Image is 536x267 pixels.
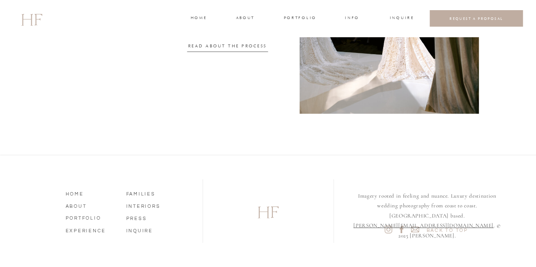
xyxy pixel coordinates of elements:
a: HF [21,6,42,31]
a: ABOUT [66,201,114,209]
a: home [191,15,206,22]
a: EXPERIENCE [66,226,114,234]
a: about [236,15,254,22]
a: [PERSON_NAME][EMAIL_ADDRESS][DOMAIN_NAME] [353,222,494,229]
a: INTERIORS [126,201,175,209]
p: Imagery rooted in feeling and nuance. Luxury destination wedding photography from coast to coast.... [351,191,504,222]
a: INQUIRE [390,15,413,22]
a: REQUEST A PROPOSAL [436,16,517,21]
a: READ ABOUT THE PROCESS [187,43,268,48]
a: FAMILIES [126,189,175,197]
a: portfolio [284,15,316,22]
a: PRESS [126,214,175,221]
a: INQUIRE [126,226,175,234]
a: HOME [66,189,114,197]
a: INFO [344,15,360,22]
a: PORTFOLIO [66,213,114,221]
a: HF [231,199,305,223]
